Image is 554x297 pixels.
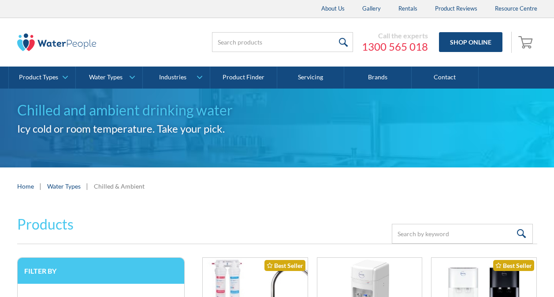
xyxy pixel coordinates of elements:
input: Search by keyword [392,224,533,244]
img: The Water People [17,33,97,51]
a: Servicing [277,67,344,89]
div: Water Types [89,74,123,81]
h3: Filter by [24,267,178,275]
a: Home [17,182,34,191]
a: 1300 565 018 [362,40,428,53]
div: Product Types [19,74,58,81]
div: Best Seller [264,260,305,271]
a: Shop Online [439,32,502,52]
a: Product Types [9,67,75,89]
a: Water Types [76,67,142,89]
div: | [85,181,89,191]
img: shopping cart [518,35,535,49]
a: Industries [143,67,209,89]
a: Open empty cart [516,32,537,53]
input: Search products [212,32,353,52]
a: Product Finder [210,67,277,89]
h2: Icy cold or room temperature. Take your pick. [17,121,537,137]
div: Best Seller [493,260,534,271]
div: Chilled & Ambient [94,182,145,191]
div: Call the experts [362,31,428,40]
div: Industries [159,74,186,81]
a: Brands [344,67,411,89]
h2: Products [17,214,74,235]
div: | [38,181,43,191]
a: Water Types [47,182,81,191]
a: Contact [412,67,479,89]
h1: Chilled and ambient drinking water [17,100,537,121]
